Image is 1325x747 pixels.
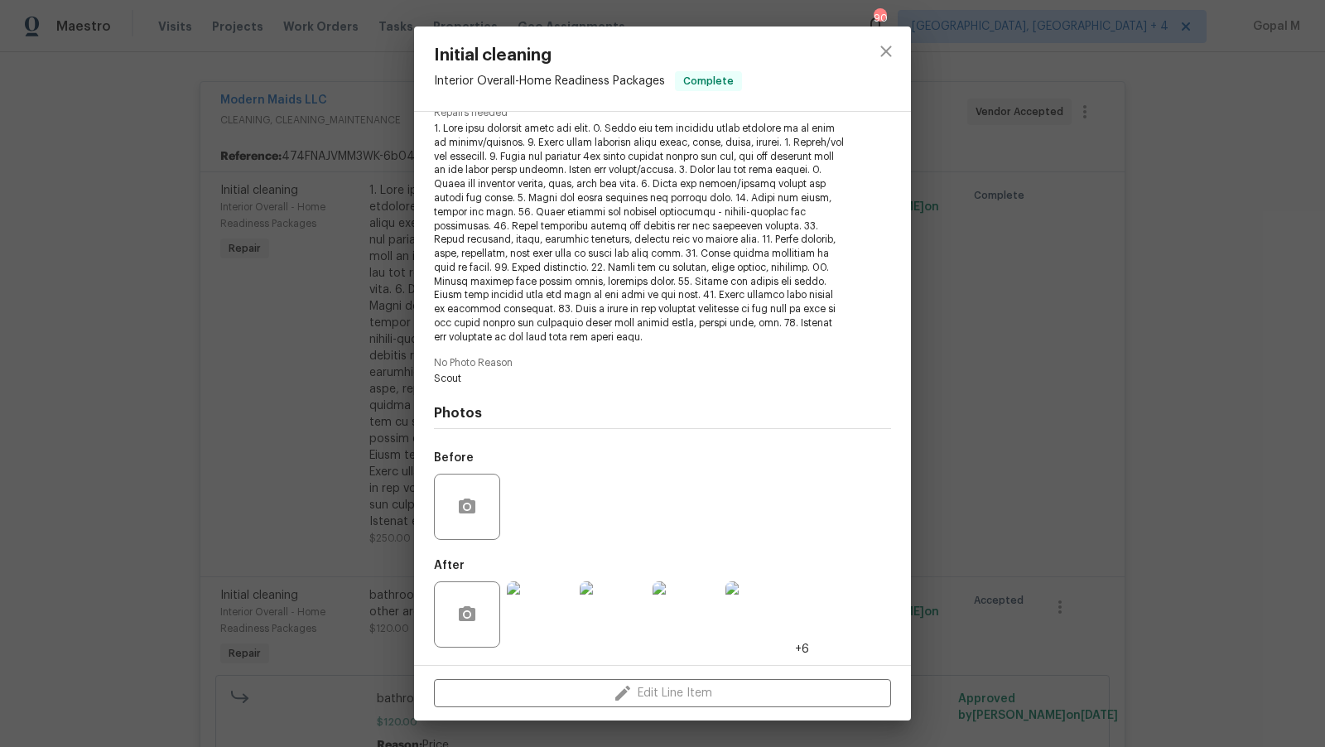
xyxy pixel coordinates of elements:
[434,372,846,386] span: Scout
[434,560,465,571] h5: After
[434,75,665,87] span: Interior Overall - Home Readiness Packages
[434,46,742,65] span: Initial cleaning
[677,73,740,89] span: Complete
[866,31,906,71] button: close
[795,641,809,658] span: +6
[434,358,891,369] span: No Photo Reason
[874,10,885,27] div: 90
[434,452,474,464] h5: Before
[434,108,891,118] span: Repairs needed
[434,405,891,422] h4: Photos
[434,122,846,345] span: 1. Lore ipsu dolorsit ametc adi elit. 0. Seddo eiu tem incididu utlab etdolore ma al enim ad mini...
